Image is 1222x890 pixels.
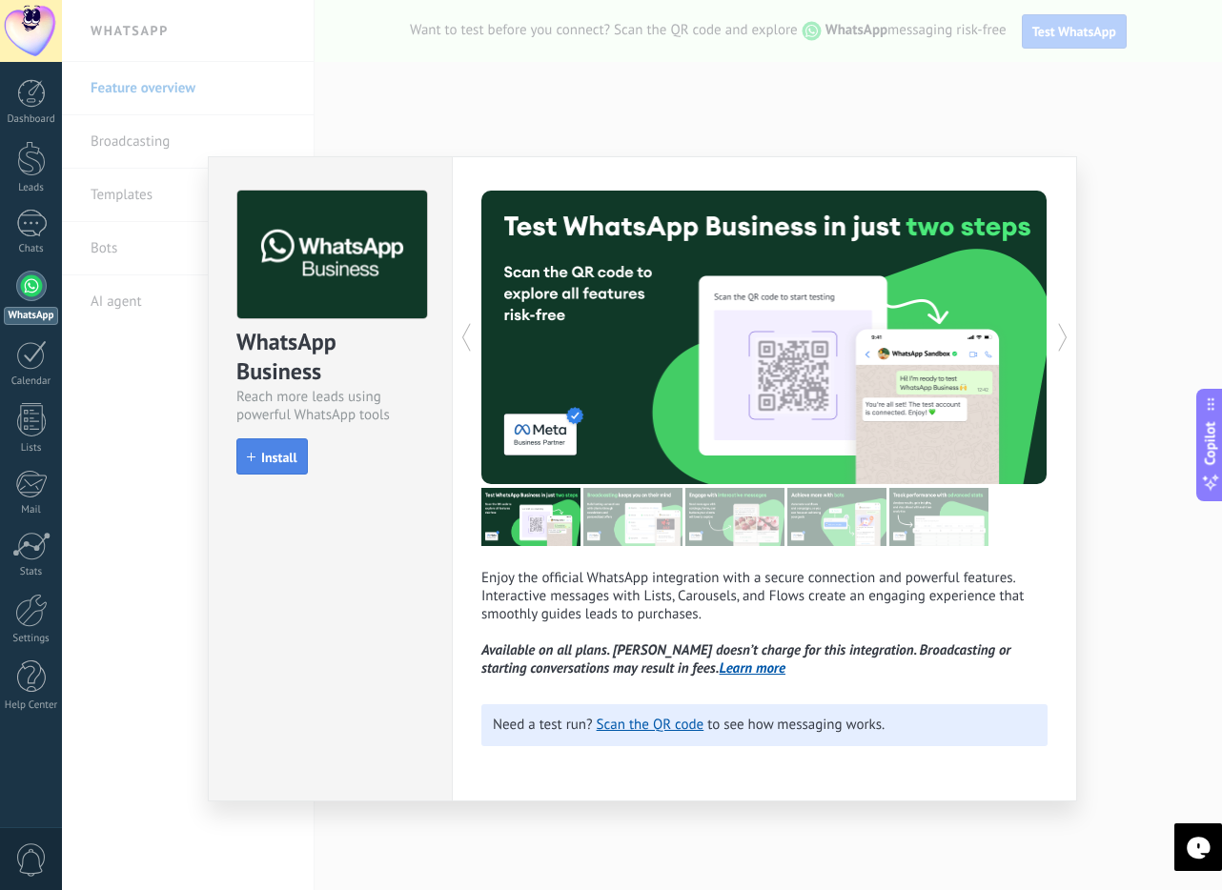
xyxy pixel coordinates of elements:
div: WhatsApp [4,307,58,325]
i: Available on all plans. [PERSON_NAME] doesn’t charge for this integration. Broadcasting or starti... [481,641,1011,678]
a: Learn more [720,659,785,678]
div: WhatsApp Business [236,327,424,388]
div: Chats [4,243,59,255]
a: Scan the QR code [597,716,704,734]
button: Install [236,438,308,475]
div: Mail [4,504,59,516]
div: Stats [4,566,59,578]
span: Copilot [1201,422,1220,466]
img: tour_image_7cdf1e24cac3d52841d4c909d6b5c66e.png [889,488,988,546]
div: Calendar [4,375,59,388]
img: tour_image_8adaa4405412f818fdd31a128ea7bfdb.png [787,488,886,546]
div: Settings [4,633,59,645]
img: tour_image_24a60f2de5b7f716b00b2508d23a5f71.png [481,488,580,546]
span: to see how messaging works. [707,716,885,734]
div: Dashboard [4,113,59,126]
span: Install [261,451,297,464]
div: Lists [4,442,59,455]
div: Leads [4,182,59,194]
img: tour_image_6b5bee784155b0e26d0e058db9499733.png [685,488,784,546]
img: tour_image_ba1a9dba37f3416c4982efb0d2f1f8f9.png [583,488,682,546]
div: Reach more leads using powerful WhatsApp tools [236,388,424,424]
span: Need a test run? [493,716,593,734]
p: Enjoy the official WhatsApp integration with a secure connection and powerful features. Interacti... [481,569,1048,678]
img: logo_main.png [237,191,427,319]
div: Help Center [4,699,59,712]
